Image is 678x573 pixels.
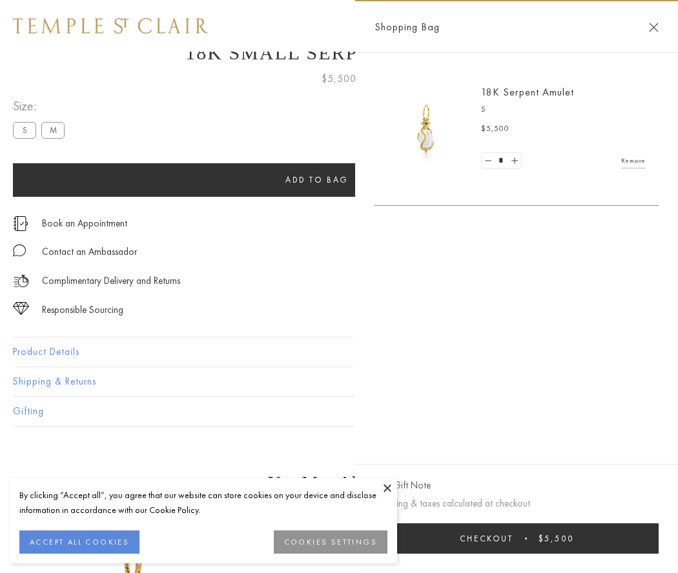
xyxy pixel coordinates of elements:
label: M [41,122,65,138]
a: Set quantity to 2 [508,153,520,169]
button: Gifting [13,397,665,426]
a: Set quantity to 0 [482,153,495,169]
button: COOKIES SETTINGS [274,530,387,554]
div: By clicking “Accept all”, you agree that our website can store cookies on your device and disclos... [19,488,387,518]
a: 18K Serpent Amulet [481,85,574,99]
button: Shipping & Returns [13,367,665,396]
img: icon_appointment.svg [13,216,28,231]
p: S [481,103,646,116]
button: ACCEPT ALL COOKIES [19,530,139,554]
span: $5,500 [539,533,574,544]
p: Complimentary Delivery and Returns [42,273,180,289]
p: Shipping & taxes calculated at checkout [375,496,659,512]
label: S [13,122,36,138]
h1: 18K Small Serpent Amulet [13,42,665,64]
img: P51836-E11SERPPV [387,90,465,168]
div: Contact an Ambassador [42,244,137,260]
span: $5,500 [322,70,356,87]
button: Product Details [13,337,665,367]
span: Add to bag [285,174,349,185]
img: Temple St. Clair [13,18,208,34]
a: Book an Appointment [42,216,127,230]
button: Add Gift Note [375,477,431,494]
a: Remove [621,154,646,168]
button: Checkout $5,500 [375,523,659,554]
img: MessageIcon-01_2.svg [13,244,26,257]
span: Size: [13,95,70,117]
h3: You May Also Like [32,472,646,493]
img: icon_sourcing.svg [13,302,29,315]
span: Checkout [460,533,513,544]
span: $5,500 [481,123,509,136]
button: Close Shopping Bag [649,23,659,32]
img: icon_delivery.svg [13,273,29,289]
div: Responsible Sourcing [42,302,123,318]
button: Add to bag [13,163,621,197]
span: Shopping Bag [375,19,440,35]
